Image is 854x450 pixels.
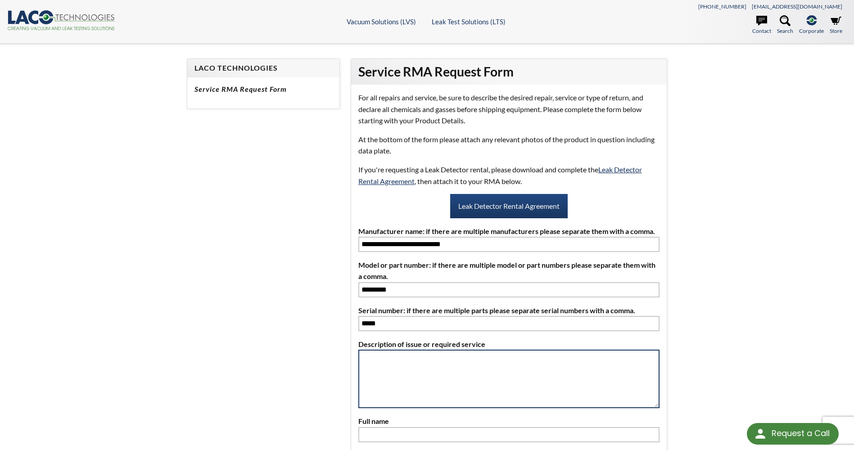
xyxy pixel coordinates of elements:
a: Leak Detector Rental Agreement [450,194,568,218]
img: round button [753,427,768,441]
h5: Service RMA Request Form [194,85,332,94]
h4: LACO Technologies [194,63,332,73]
a: Contact [752,15,771,35]
a: Vacuum Solutions (LVS) [347,18,416,26]
label: Description of issue or required service [358,338,660,350]
a: Leak Detector Rental Agreement [358,165,642,185]
p: For all repairs and service, be sure to describe the desired repair, service or type of return, a... [358,92,660,126]
a: Store [830,15,842,35]
label: Serial number: if there are multiple parts please separate serial numbers with a comma. [358,305,660,316]
a: [PHONE_NUMBER] [698,3,746,10]
a: Search [777,15,793,35]
p: At the bottom of the form please attach any relevant photos of the product in question including ... [358,134,660,157]
label: Full name [358,415,660,427]
span: Corporate [799,27,824,35]
div: Request a Call [747,423,839,445]
label: Manufacturer name: if there are multiple manufacturers please separate them with a comma. [358,225,660,237]
a: [EMAIL_ADDRESS][DOMAIN_NAME] [752,3,842,10]
label: Model or part number: if there are multiple model or part numbers please separate them with a comma. [358,259,660,282]
h2: Service RMA Request Form [358,63,660,80]
a: Leak Test Solutions (LTS) [432,18,506,26]
p: If you're requesting a Leak Detector rental, please download and complete the , then attach it to... [358,164,660,187]
div: Request a Call [772,423,830,444]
